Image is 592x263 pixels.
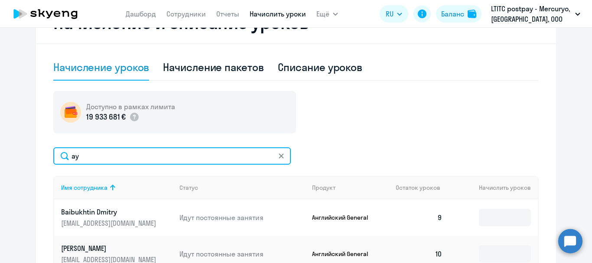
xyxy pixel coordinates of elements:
[60,102,81,123] img: wallet-circle.png
[380,5,408,23] button: RU
[179,213,305,222] p: Идут постоянные занятия
[126,10,156,18] a: Дашборд
[86,111,126,123] p: 19 933 681 €
[396,184,440,192] span: Остаток уроков
[216,10,239,18] a: Отчеты
[396,184,449,192] div: Остаток уроков
[61,184,172,192] div: Имя сотрудника
[312,214,377,221] p: Английский General
[53,60,149,74] div: Начисление уроков
[312,250,377,258] p: Английский General
[491,3,572,24] p: LTITC postpay - Mercuryo, [GEOGRAPHIC_DATA], ООО
[61,207,158,217] p: Baibukhtin Dmitry
[441,9,464,19] div: Баланс
[86,102,175,111] h5: Доступно в рамках лимита
[449,176,538,199] th: Начислить уроков
[389,199,449,236] td: 9
[179,184,198,192] div: Статус
[316,5,338,23] button: Ещё
[278,60,363,74] div: Списание уроков
[163,60,263,74] div: Начисление пакетов
[386,9,394,19] span: RU
[61,184,107,192] div: Имя сотрудника
[179,249,305,259] p: Идут постоянные занятия
[316,9,329,19] span: Ещё
[61,244,158,253] p: [PERSON_NAME]
[166,10,206,18] a: Сотрудники
[436,5,481,23] button: Балансbalance
[487,3,585,24] button: LTITC postpay - Mercuryo, [GEOGRAPHIC_DATA], ООО
[53,12,539,33] h2: Начисление и списание уроков
[312,184,389,192] div: Продукт
[312,184,335,192] div: Продукт
[250,10,306,18] a: Начислить уроки
[61,218,158,228] p: [EMAIL_ADDRESS][DOMAIN_NAME]
[179,184,305,192] div: Статус
[468,10,476,18] img: balance
[61,207,172,228] a: Baibukhtin Dmitry[EMAIL_ADDRESS][DOMAIN_NAME]
[53,147,291,165] input: Поиск по имени, email, продукту или статусу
